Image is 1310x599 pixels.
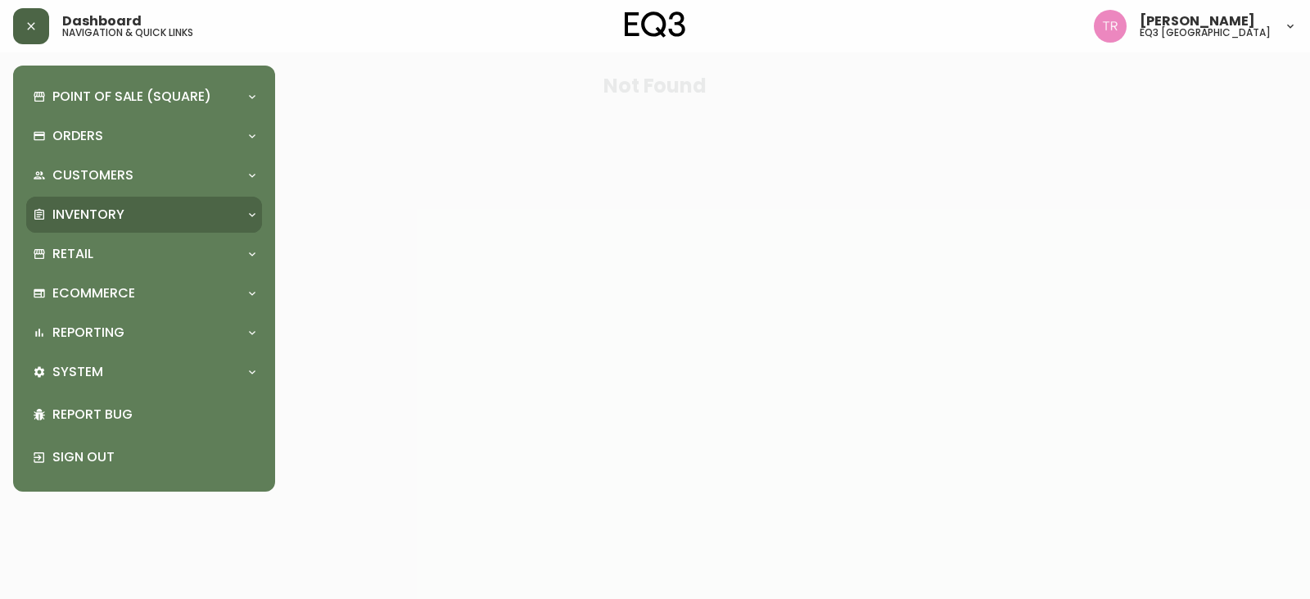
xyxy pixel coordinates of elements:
[52,206,124,224] p: Inventory
[62,15,142,28] span: Dashboard
[52,363,103,381] p: System
[26,436,262,479] div: Sign Out
[52,284,135,302] p: Ecommerce
[52,448,255,466] p: Sign Out
[26,118,262,154] div: Orders
[1140,28,1271,38] h5: eq3 [GEOGRAPHIC_DATA]
[52,88,211,106] p: Point of Sale (Square)
[1094,10,1127,43] img: 214b9049a7c64896e5c13e8f38ff7a87
[26,393,262,436] div: Report Bug
[26,315,262,351] div: Reporting
[52,166,133,184] p: Customers
[52,406,255,424] p: Report Bug
[26,79,262,115] div: Point of Sale (Square)
[26,197,262,233] div: Inventory
[52,245,93,263] p: Retail
[26,236,262,272] div: Retail
[26,354,262,390] div: System
[52,324,124,342] p: Reporting
[625,11,685,38] img: logo
[1140,15,1255,28] span: [PERSON_NAME]
[26,157,262,193] div: Customers
[52,127,103,145] p: Orders
[26,275,262,311] div: Ecommerce
[62,28,193,38] h5: navigation & quick links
